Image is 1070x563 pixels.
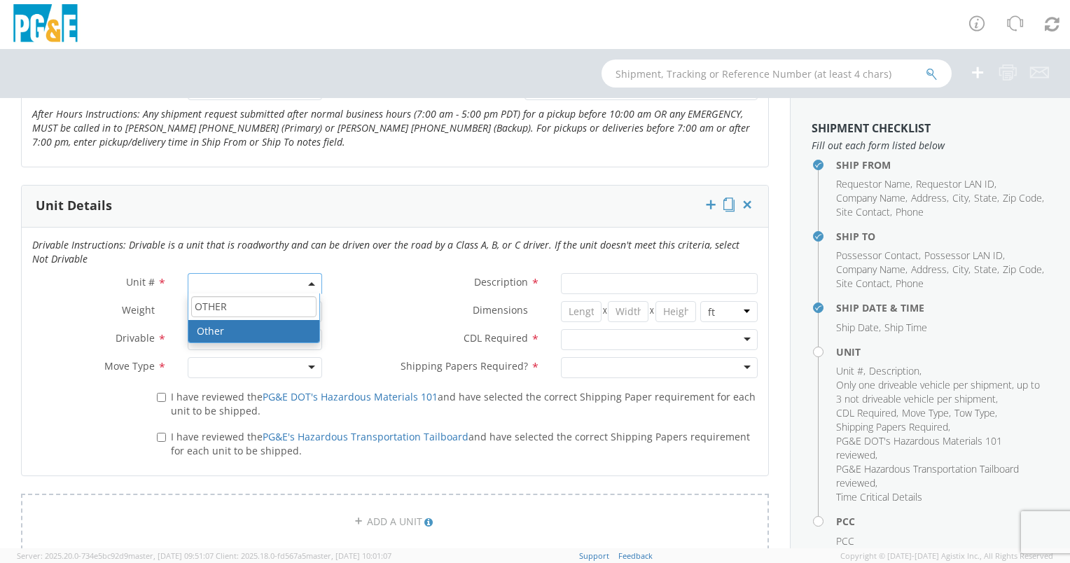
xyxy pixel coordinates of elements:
[602,60,952,88] input: Shipment, Tracking or Reference Number (at least 4 chars)
[836,249,919,262] span: Possessor Contact
[1003,191,1042,204] span: Zip Code
[11,4,81,46] img: pge-logo-06675f144f4cfa6a6814.png
[122,303,155,317] span: Weight
[128,550,214,561] span: master, [DATE] 09:51:07
[884,321,927,334] span: Ship Time
[263,430,468,443] a: PG&E's Hazardous Transportation Tailboard
[36,199,112,213] h3: Unit Details
[263,390,438,403] a: PG&E DOT's Hazardous Materials 101
[1003,263,1042,276] span: Zip Code
[836,534,854,548] span: PCC
[836,321,879,334] span: Ship Date
[836,249,921,263] li: ,
[836,378,1045,406] li: ,
[157,393,166,402] input: I have reviewed thePG&E DOT's Hazardous Materials 101and have selected the correct Shipping Paper...
[924,249,1003,262] span: Possessor LAN ID
[836,231,1049,242] h4: Ship To
[902,406,951,420] li: ,
[836,462,1045,490] li: ,
[836,277,892,291] li: ,
[836,406,898,420] li: ,
[836,406,896,419] span: CDL Required
[21,494,769,550] a: ADD A UNIT
[648,301,655,322] span: X
[157,433,166,442] input: I have reviewed thePG&E's Hazardous Transportation Tailboardand have selected the correct Shippin...
[924,249,1005,263] li: ,
[954,406,997,420] li: ,
[579,550,609,561] a: Support
[116,331,155,345] span: Drivable
[902,406,949,419] span: Move Type
[618,550,653,561] a: Feedback
[974,263,999,277] li: ,
[896,205,924,218] span: Phone
[869,364,922,378] li: ,
[171,430,750,457] span: I have reviewed the and have selected the correct Shipping Papers requirement for each unit to be...
[32,238,739,265] i: Drivable Instructions: Drivable is a unit that is roadworthy and can be driven over the road by a...
[655,301,696,322] input: Height
[836,434,1045,462] li: ,
[869,364,919,377] span: Description
[974,263,997,276] span: State
[464,331,528,345] span: CDL Required
[608,301,648,322] input: Width
[916,177,996,191] li: ,
[17,550,214,561] span: Server: 2025.20.0-734e5bc92d9
[836,191,908,205] li: ,
[836,160,1049,170] h4: Ship From
[1003,191,1044,205] li: ,
[836,263,905,276] span: Company Name
[32,107,750,148] i: After Hours Instructions: Any shipment request submitted after normal business hours (7:00 am - 5...
[104,359,155,373] span: Move Type
[952,191,968,204] span: City
[836,205,890,218] span: Site Contact
[812,139,1049,153] span: Fill out each form listed below
[836,303,1049,313] h4: Ship Date & Time
[974,191,997,204] span: State
[836,191,905,204] span: Company Name
[896,277,924,290] span: Phone
[840,550,1053,562] span: Copyright © [DATE]-[DATE] Agistix Inc., All Rights Reserved
[836,277,890,290] span: Site Contact
[1003,263,1044,277] li: ,
[216,550,391,561] span: Client: 2025.18.0-fd567a5
[126,275,155,289] span: Unit #
[952,263,968,276] span: City
[836,205,892,219] li: ,
[836,177,912,191] li: ,
[836,321,881,335] li: ,
[952,191,971,205] li: ,
[836,347,1049,357] h4: Unit
[188,320,319,342] li: Other
[401,359,528,373] span: Shipping Papers Required?
[911,191,947,204] span: Address
[171,390,756,417] span: I have reviewed the and have selected the correct Shipping Paper requirement for each unit to be ...
[952,263,971,277] li: ,
[954,406,995,419] span: Tow Type
[306,550,391,561] span: master, [DATE] 10:01:07
[602,301,609,322] span: X
[836,364,866,378] li: ,
[916,177,994,190] span: Requestor LAN ID
[911,263,949,277] li: ,
[974,191,999,205] li: ,
[911,263,947,276] span: Address
[836,462,1019,489] span: PG&E Hazardous Transportation Tailboard reviewed
[911,191,949,205] li: ,
[836,420,948,433] span: Shipping Papers Required
[836,516,1049,527] h4: PCC
[836,364,863,377] span: Unit #
[473,303,528,317] span: Dimensions
[836,177,910,190] span: Requestor Name
[836,490,922,503] span: Time Critical Details
[836,378,1040,405] span: Only one driveable vehicle per shipment, up to 3 not driveable vehicle per shipment
[836,434,1002,461] span: PG&E DOT's Hazardous Materials 101 reviewed
[836,263,908,277] li: ,
[812,120,931,136] strong: Shipment Checklist
[836,420,950,434] li: ,
[561,301,602,322] input: Length
[474,275,528,289] span: Description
